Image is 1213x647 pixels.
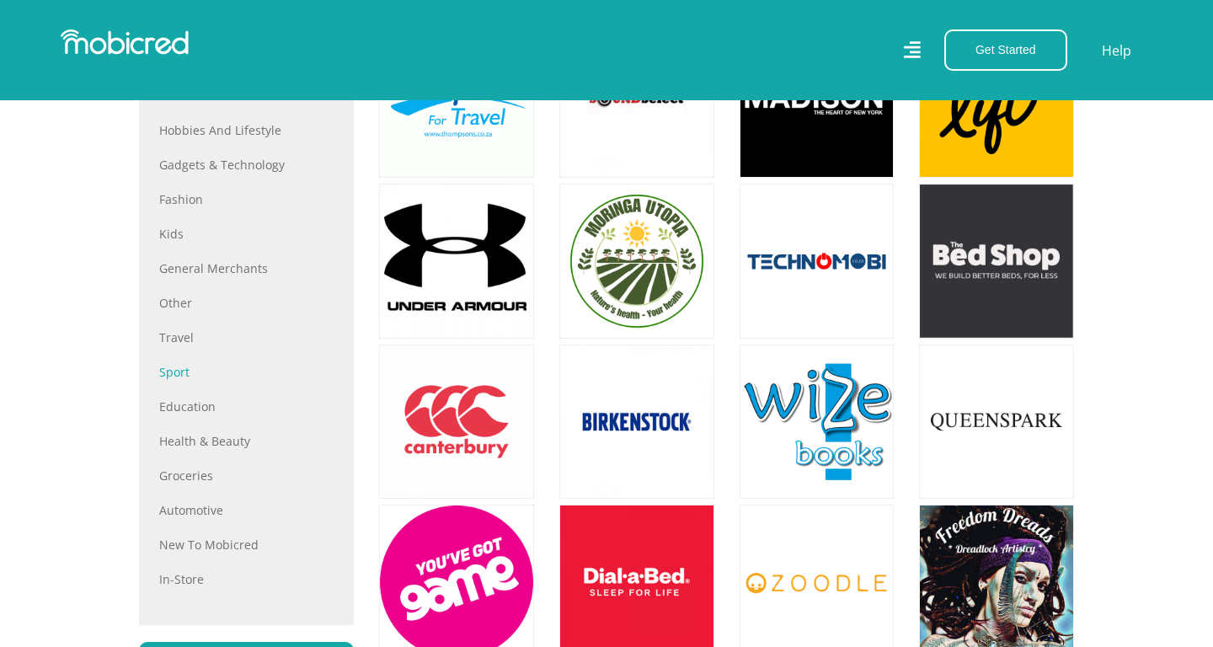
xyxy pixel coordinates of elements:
[159,363,334,381] a: Sport
[159,432,334,450] a: Health & Beauty
[159,121,334,139] a: Hobbies and Lifestyle
[159,225,334,243] a: Kids
[159,536,334,553] a: New to Mobicred
[159,398,334,415] a: Education
[159,501,334,519] a: Automotive
[159,259,334,277] a: General Merchants
[944,29,1067,71] button: Get Started
[159,294,334,312] a: Other
[159,467,334,484] a: Groceries
[159,190,334,208] a: Fashion
[159,156,334,174] a: Gadgets & Technology
[159,570,334,588] a: In-store
[159,329,334,346] a: Travel
[61,29,189,55] img: Mobicred
[1101,40,1132,61] a: Help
